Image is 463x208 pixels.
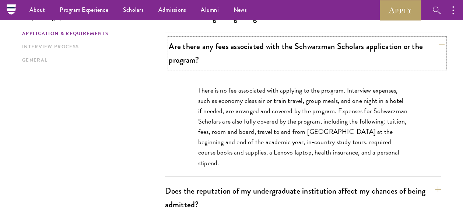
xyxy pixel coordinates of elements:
a: Interview Process [22,43,161,51]
a: General [22,56,161,64]
a: Application & Requirements [22,30,161,38]
button: Are there any fees associated with the Schwarzman Scholars application or the program? [169,38,445,68]
p: Jump to category: [22,14,165,21]
p: There is no fee associated with applying to the program. Interview expenses, such as economy clas... [198,85,408,168]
